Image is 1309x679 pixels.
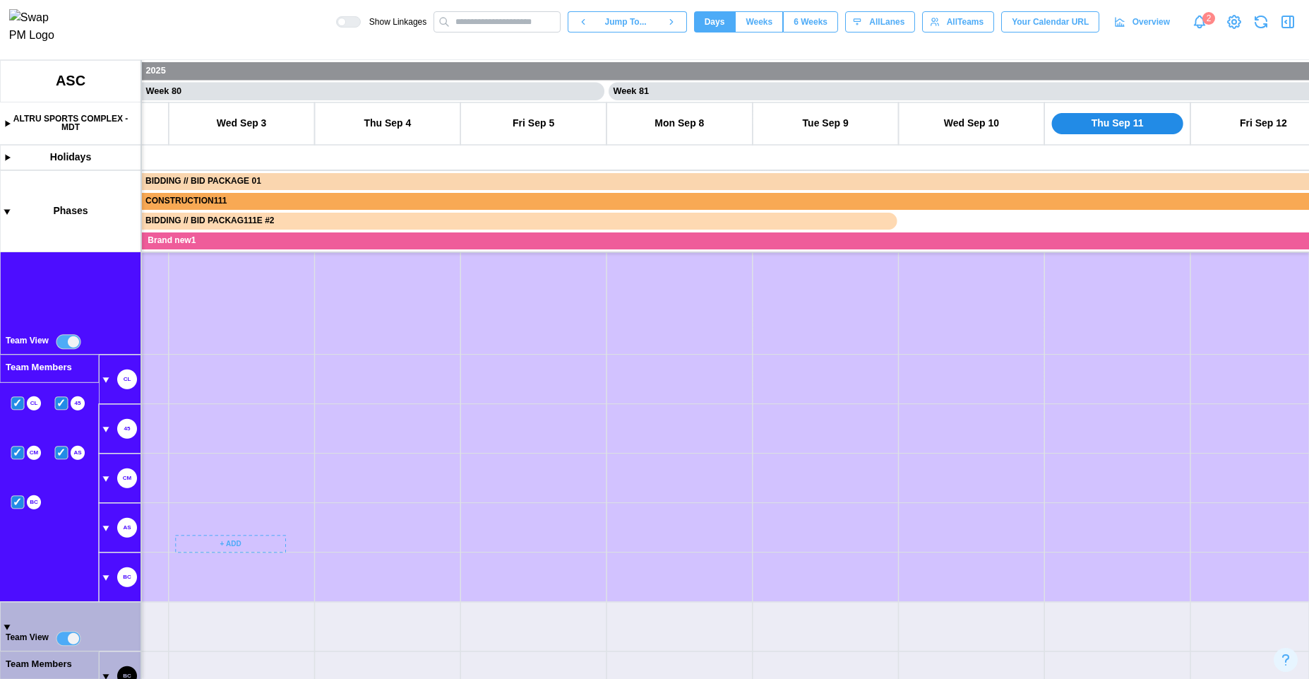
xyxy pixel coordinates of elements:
[1224,12,1244,32] a: View Project
[783,11,838,33] button: 6 Weeks
[1106,11,1181,33] a: Overview
[735,11,783,33] button: Weeks
[922,11,994,33] button: AllTeams
[1001,11,1099,33] button: Your Calendar URL
[869,12,904,32] span: All Lanes
[598,11,656,33] button: Jump To...
[1132,12,1170,32] span: Overview
[947,12,984,32] span: All Teams
[1188,10,1212,34] a: Notifications
[1251,12,1271,32] button: Refresh Grid
[845,11,915,33] button: AllLanes
[9,9,66,45] img: Swap PM Logo
[746,12,772,32] span: Weeks
[1012,12,1089,32] span: Your Calendar URL
[694,11,736,33] button: Days
[1202,12,1215,25] div: 2
[705,12,725,32] span: Days
[794,12,827,32] span: 6 Weeks
[605,12,647,32] span: Jump To...
[1278,12,1298,32] button: Open Drawer
[361,16,426,28] span: Show Linkages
